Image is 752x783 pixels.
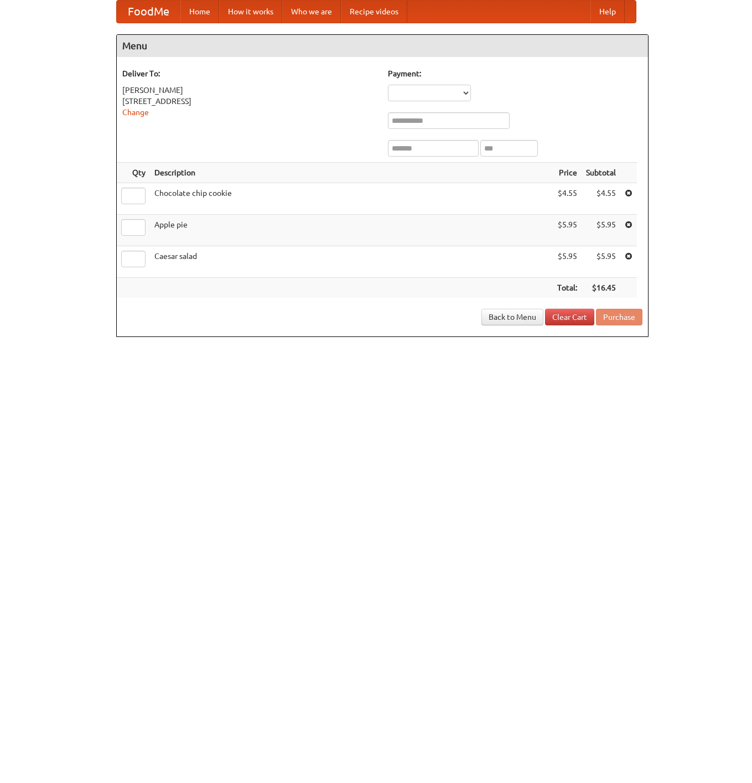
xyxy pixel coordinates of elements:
[282,1,341,23] a: Who we are
[553,215,582,246] td: $5.95
[582,246,620,278] td: $5.95
[553,163,582,183] th: Price
[150,183,553,215] td: Chocolate chip cookie
[590,1,625,23] a: Help
[553,246,582,278] td: $5.95
[545,309,594,325] a: Clear Cart
[117,163,150,183] th: Qty
[122,108,149,117] a: Change
[150,163,553,183] th: Description
[553,183,582,215] td: $4.55
[481,309,543,325] a: Back to Menu
[117,1,180,23] a: FoodMe
[582,163,620,183] th: Subtotal
[122,96,377,107] div: [STREET_ADDRESS]
[180,1,219,23] a: Home
[582,215,620,246] td: $5.95
[582,278,620,298] th: $16.45
[596,309,642,325] button: Purchase
[341,1,407,23] a: Recipe videos
[150,246,553,278] td: Caesar salad
[122,68,377,79] h5: Deliver To:
[219,1,282,23] a: How it works
[122,85,377,96] div: [PERSON_NAME]
[553,278,582,298] th: Total:
[150,215,553,246] td: Apple pie
[388,68,642,79] h5: Payment:
[117,35,648,57] h4: Menu
[582,183,620,215] td: $4.55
